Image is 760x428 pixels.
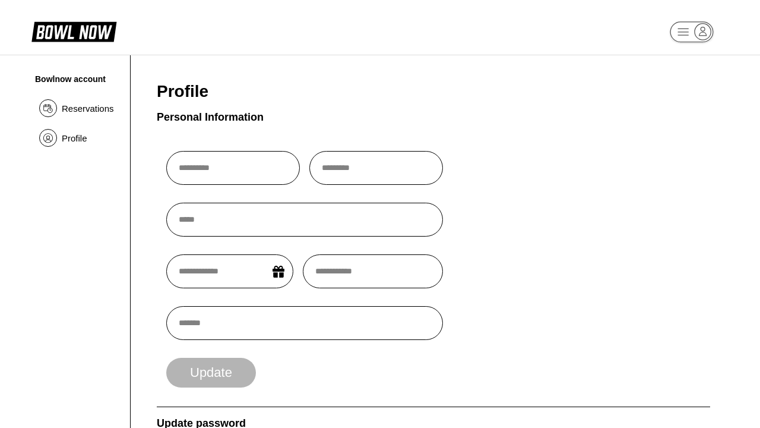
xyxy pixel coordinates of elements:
span: Profile [157,81,208,101]
span: Reservations [62,103,114,114]
span: Profile [62,133,87,143]
a: Profile [33,123,121,153]
div: Bowlnow account [35,74,119,84]
div: Personal Information [157,111,264,124]
a: Reservations [33,93,121,123]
